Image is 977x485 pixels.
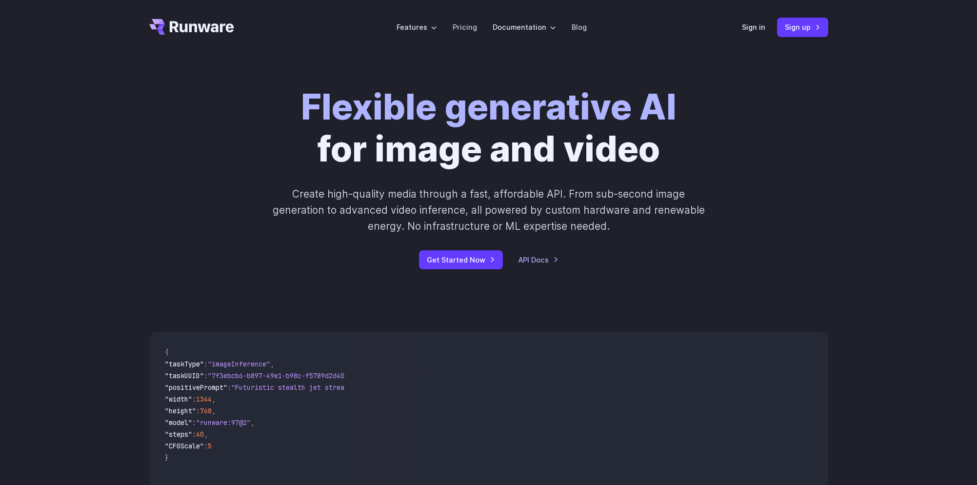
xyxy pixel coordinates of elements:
span: : [192,395,196,404]
a: Get Started Now [419,250,503,269]
span: , [212,395,216,404]
label: Features [397,21,437,33]
h1: for image and video [301,86,677,170]
span: "taskUUID" [165,371,204,380]
span: 768 [200,406,212,415]
span: "CFGScale" [165,442,204,450]
span: , [251,418,255,427]
span: "runware:97@2" [196,418,251,427]
strong: Flexible generative AI [301,85,677,128]
a: Sign up [777,18,828,37]
span: : [192,418,196,427]
span: 5 [208,442,212,450]
span: "model" [165,418,192,427]
span: : [227,383,231,392]
span: "width" [165,395,192,404]
span: "height" [165,406,196,415]
span: : [204,371,208,380]
a: Go to / [149,19,234,35]
label: Documentation [493,21,556,33]
span: "7f3ebcb6-b897-49e1-b98c-f5789d2d40d7" [208,371,356,380]
span: : [196,406,200,415]
span: , [204,430,208,439]
span: { [165,348,169,357]
span: : [204,360,208,368]
span: "imageInference" [208,360,270,368]
span: , [212,406,216,415]
p: Create high-quality media through a fast, affordable API. From sub-second image generation to adv... [271,186,706,235]
a: API Docs [518,254,558,265]
span: "positivePrompt" [165,383,227,392]
span: 1344 [196,395,212,404]
span: } [165,453,169,462]
span: 40 [196,430,204,439]
span: , [270,360,274,368]
span: : [204,442,208,450]
span: "steps" [165,430,192,439]
a: Pricing [453,21,477,33]
a: Sign in [742,21,765,33]
span: : [192,430,196,439]
span: "taskType" [165,360,204,368]
span: "Futuristic stealth jet streaking through a neon-lit cityscape with glowing purple exhaust" [231,383,586,392]
a: Blog [572,21,587,33]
